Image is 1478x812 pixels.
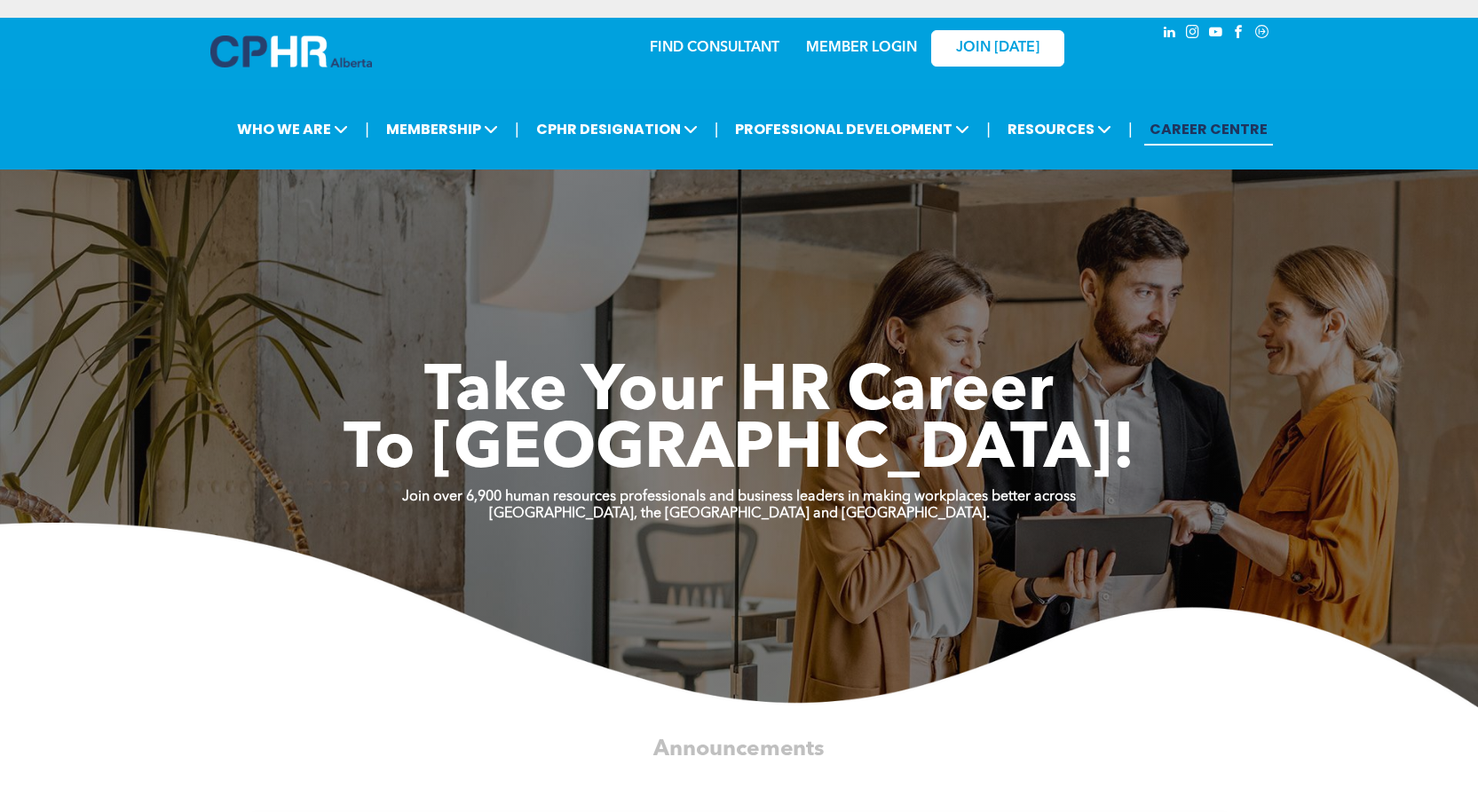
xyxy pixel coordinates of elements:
[1206,22,1226,46] a: youtube
[1002,113,1117,146] span: RESOURCES
[531,113,703,146] span: CPHR DESIGNATION
[986,111,991,147] li: |
[1128,111,1133,147] li: |
[1229,22,1249,46] a: facebook
[402,490,1076,504] strong: Join over 6,900 human resources professionals and business leaders in making workplaces better ac...
[232,113,353,146] span: WHO WE ARE
[715,111,719,147] li: |
[344,419,1135,483] span: To [GEOGRAPHIC_DATA]!
[956,40,1039,57] span: JOIN [DATE]
[424,361,1054,425] span: Take Your HR Career
[653,738,824,761] span: Announcements
[1144,113,1273,146] a: CAREER CENTRE
[650,41,779,55] a: FIND CONSULTANT
[1160,22,1180,46] a: linkedin
[806,41,917,55] a: MEMBER LOGIN
[489,507,990,521] strong: [GEOGRAPHIC_DATA], the [GEOGRAPHIC_DATA] and [GEOGRAPHIC_DATA].
[515,111,519,147] li: |
[381,113,503,146] span: MEMBERSHIP
[210,35,372,67] img: A blue and white logo for cp alberta
[365,111,369,147] li: |
[730,113,975,146] span: PROFESSIONAL DEVELOPMENT
[1183,22,1203,46] a: instagram
[931,30,1064,67] a: JOIN [DATE]
[1253,22,1272,46] a: Social network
